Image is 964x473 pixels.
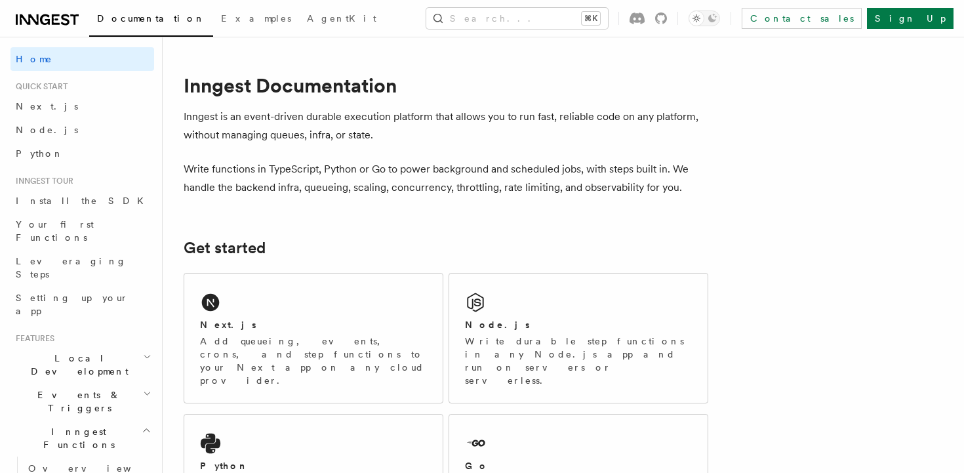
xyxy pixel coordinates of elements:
h2: Python [200,459,249,472]
a: Sign Up [867,8,954,29]
span: Documentation [97,13,205,24]
button: Local Development [10,346,154,383]
span: Leveraging Steps [16,256,127,279]
a: Python [10,142,154,165]
span: Inngest Functions [10,425,142,451]
button: Toggle dark mode [689,10,720,26]
span: Inngest tour [10,176,73,186]
h2: Go [465,459,489,472]
span: AgentKit [307,13,376,24]
a: Get started [184,239,266,257]
span: Local Development [10,352,143,378]
button: Search...⌘K [426,8,608,29]
p: Inngest is an event-driven durable execution platform that allows you to run fast, reliable code ... [184,108,708,144]
a: Contact sales [742,8,862,29]
a: Install the SDK [10,189,154,213]
span: Install the SDK [16,195,151,206]
span: Python [16,148,64,159]
a: Node.js [10,118,154,142]
p: Add queueing, events, crons, and step functions to your Next app on any cloud provider. [200,335,427,387]
a: Home [10,47,154,71]
span: Node.js [16,125,78,135]
h2: Node.js [465,318,530,331]
h2: Next.js [200,318,256,331]
h1: Inngest Documentation [184,73,708,97]
button: Events & Triggers [10,383,154,420]
span: Quick start [10,81,68,92]
span: Examples [221,13,291,24]
a: Leveraging Steps [10,249,154,286]
button: Inngest Functions [10,420,154,457]
a: Next.jsAdd queueing, events, crons, and step functions to your Next app on any cloud provider. [184,273,443,403]
span: Home [16,52,52,66]
a: Examples [213,4,299,35]
span: Setting up your app [16,293,129,316]
span: Events & Triggers [10,388,143,415]
a: Node.jsWrite durable step functions in any Node.js app and run on servers or serverless. [449,273,708,403]
a: AgentKit [299,4,384,35]
span: Your first Functions [16,219,94,243]
p: Write functions in TypeScript, Python or Go to power background and scheduled jobs, with steps bu... [184,160,708,197]
span: Features [10,333,54,344]
a: Documentation [89,4,213,37]
a: Next.js [10,94,154,118]
kbd: ⌘K [582,12,600,25]
span: Next.js [16,101,78,112]
a: Your first Functions [10,213,154,249]
a: Setting up your app [10,286,154,323]
p: Write durable step functions in any Node.js app and run on servers or serverless. [465,335,692,387]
